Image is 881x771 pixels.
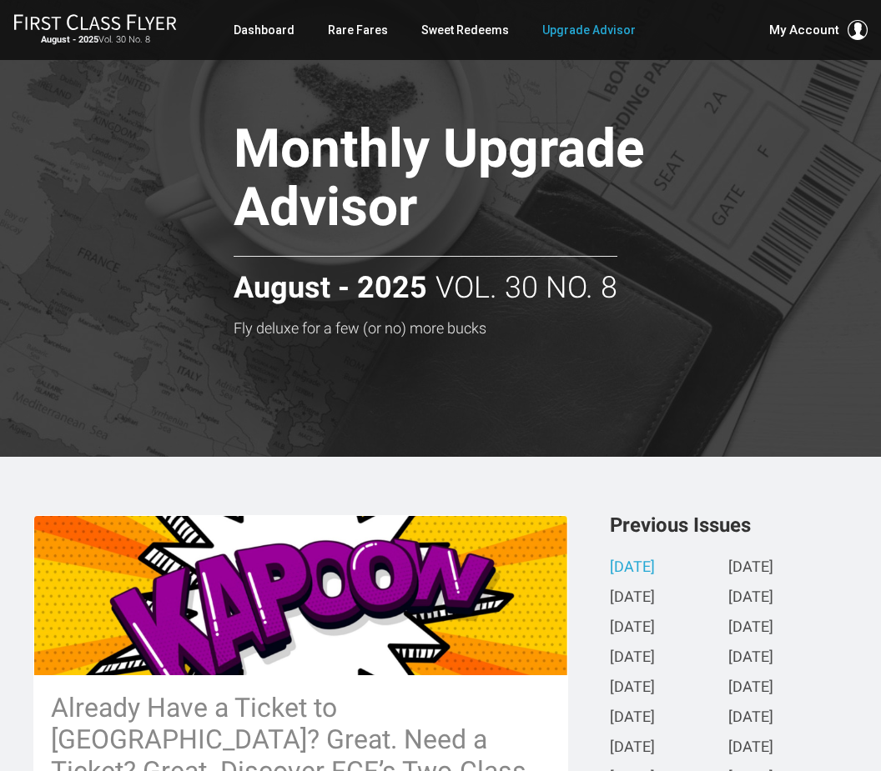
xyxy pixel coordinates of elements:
a: [DATE] [728,679,773,697]
a: Sweet Redeems [421,15,509,45]
a: [DATE] [610,589,655,607]
a: [DATE] [610,679,655,697]
a: Rare Fares [328,15,388,45]
a: [DATE] [610,649,655,667]
a: [DATE] [610,739,655,757]
a: [DATE] [728,739,773,757]
a: [DATE] [728,619,773,637]
a: [DATE] [610,559,655,577]
a: [DATE] [728,589,773,607]
h2: Vol. 30 No. 8 [234,256,617,305]
a: [DATE] [610,619,655,637]
button: My Account [769,20,868,40]
a: [DATE] [728,649,773,667]
a: [DATE] [610,709,655,727]
strong: August - 2025 [41,34,98,45]
a: [DATE] [728,709,773,727]
a: Upgrade Advisor [542,15,636,45]
a: First Class FlyerAugust - 2025Vol. 30 No. 8 [13,13,177,47]
a: [DATE] [728,559,773,577]
h3: Fly deluxe for a few (or no) more bucks [234,320,702,337]
strong: August - 2025 [234,272,427,305]
a: Dashboard [234,15,295,45]
h3: Previous Issues [610,515,848,535]
h1: Monthly Upgrade Advisor [234,120,702,243]
img: First Class Flyer [13,13,177,31]
span: My Account [769,20,839,40]
small: Vol. 30 No. 8 [13,34,177,46]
